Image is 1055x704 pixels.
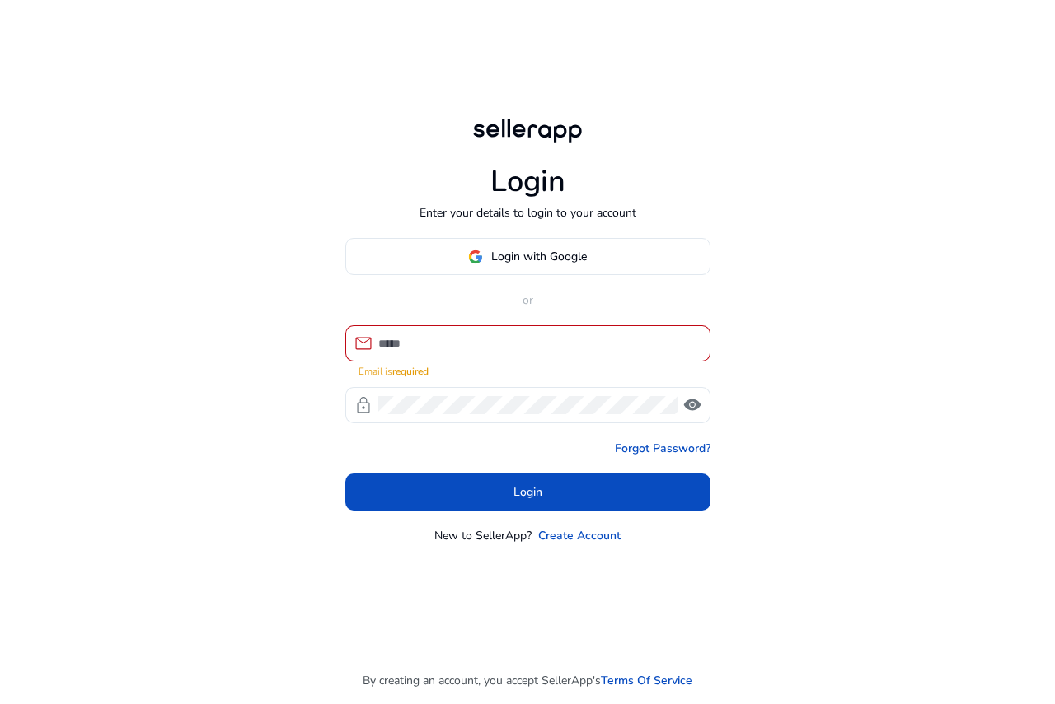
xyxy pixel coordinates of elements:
button: Login with Google [345,238,710,275]
a: Forgot Password? [615,440,710,457]
h1: Login [490,164,565,199]
mat-error: Email is [359,361,697,379]
span: Login with Google [491,248,587,265]
p: Enter your details to login to your account [420,204,636,221]
img: google-logo.svg [468,249,483,264]
span: lock [354,395,373,415]
span: Login [513,483,542,501]
p: New to SellerApp? [434,527,532,544]
span: visibility [682,395,702,415]
a: Terms Of Service [601,672,692,689]
p: or [345,291,710,309]
button: Login [345,473,710,511]
strong: required [392,365,429,378]
span: mail [354,333,373,353]
a: Create Account [538,527,621,544]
